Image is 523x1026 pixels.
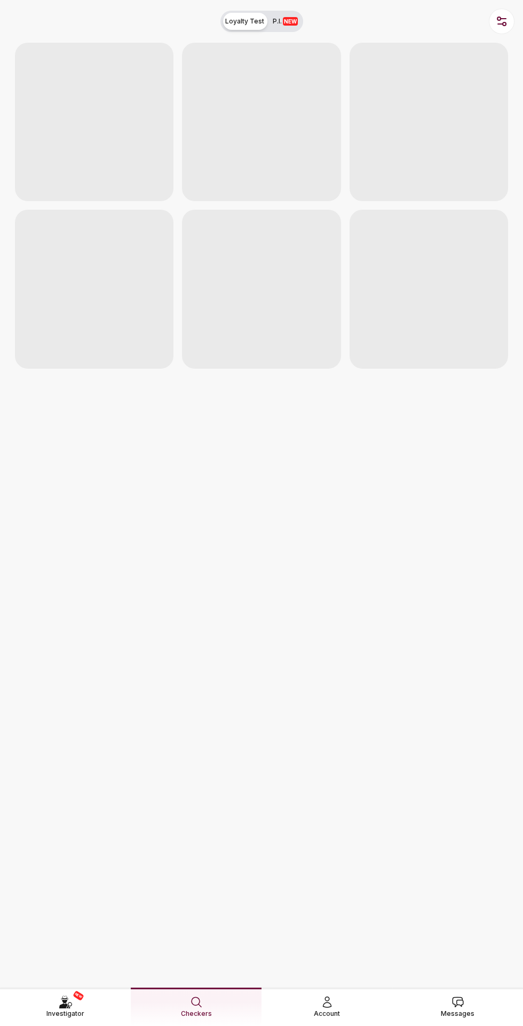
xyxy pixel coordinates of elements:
span: P.I. [273,17,298,26]
span: NEW [283,17,298,26]
span: NEW [73,990,84,1001]
span: Checkers [181,1008,212,1019]
span: Loyalty Test [225,17,264,26]
a: Messages [392,988,523,1025]
a: Checkers [131,988,261,1025]
a: Account [261,988,392,1025]
span: Account [314,1008,340,1019]
span: Investigator [46,1008,84,1019]
span: Messages [441,1008,474,1019]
